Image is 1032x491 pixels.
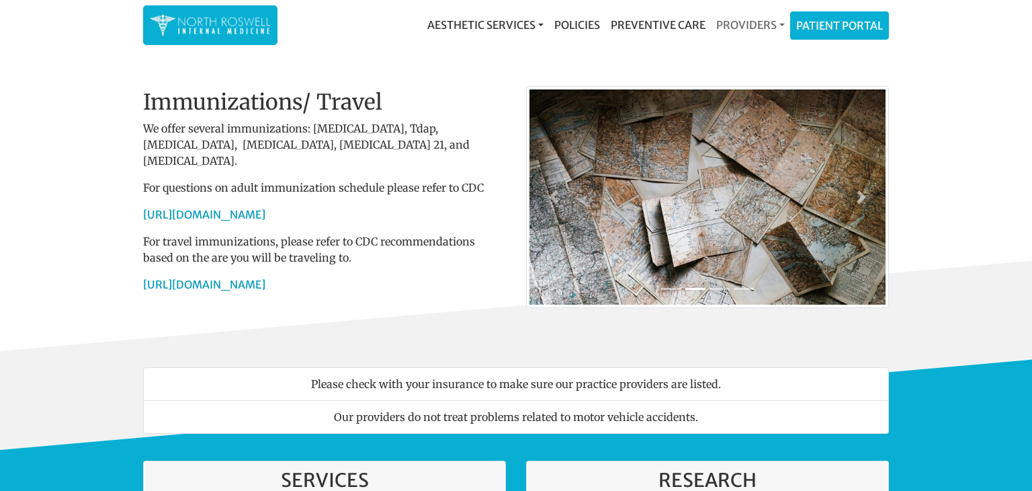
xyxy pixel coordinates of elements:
[143,233,506,266] p: For travel immunizations, please refer to CDC recommendations based on the are you will be travel...
[143,400,889,434] li: Our providers do not treat problems related to motor vehicle accidents.
[143,367,889,401] li: Please check with your insurance to make sure our practice providers are listed.
[791,12,888,39] a: Patient Portal
[150,12,271,38] img: North Roswell Internal Medicine
[143,278,265,291] a: [URL][DOMAIN_NAME]
[605,11,711,38] a: Preventive Care
[422,11,549,38] a: Aesthetic Services
[143,120,506,169] p: We offer several immunizations: [MEDICAL_DATA], Tdap, [MEDICAL_DATA], [MEDICAL_DATA], [MEDICAL_DA...
[549,11,605,38] a: Policies
[143,89,506,115] h2: Immunizations/ Travel
[143,180,506,196] p: For questions on adult immunization schedule please refer to CDC
[711,11,790,38] a: Providers
[143,208,265,221] a: [URL][DOMAIN_NAME]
